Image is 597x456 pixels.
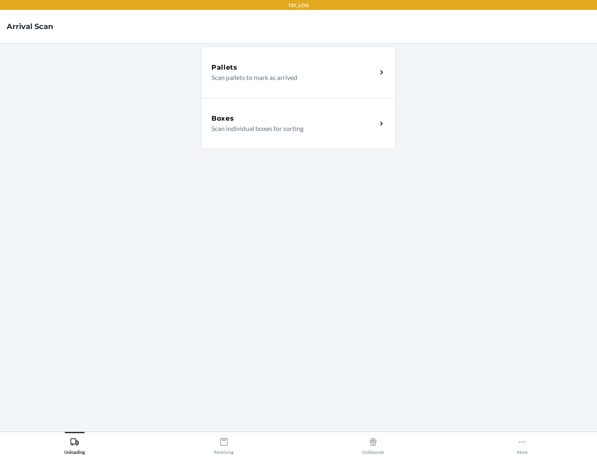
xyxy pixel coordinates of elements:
button: More [448,432,597,455]
h4: Arrival Scan [7,21,53,32]
p: Scan pallets to mark as arrived [211,73,370,82]
h5: Boxes [211,114,234,124]
a: BoxesScan individual boxes for sorting [201,98,396,149]
a: PalletsScan pallets to mark as arrived [201,46,396,98]
div: Outbounds [362,434,384,455]
button: Receiving [149,432,298,455]
h5: Pallets [211,63,238,73]
button: Outbounds [298,432,448,455]
div: Receiving [214,434,234,455]
div: More [517,434,528,455]
p: Scan individual boxes for sorting [211,124,370,133]
p: TST_LOG [288,2,309,9]
div: Unloading [64,434,85,455]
